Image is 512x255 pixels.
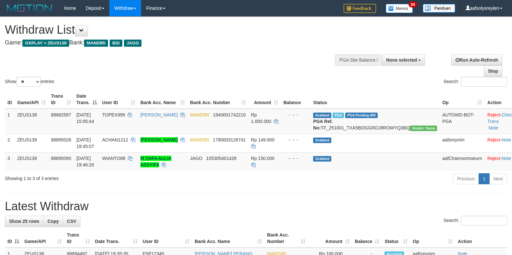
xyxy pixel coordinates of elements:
[502,156,511,161] a: Note
[484,66,502,77] a: Stop
[84,40,108,47] span: MANDIRI
[440,109,485,134] td: AUTOWD-BOT-PGA
[190,112,209,117] span: MANDIRI
[5,23,335,36] h1: Withdraw List
[5,109,15,134] td: 1
[502,137,511,142] a: Note
[47,219,59,224] span: Copy
[487,112,500,117] a: Reject
[479,173,490,184] a: 1
[5,200,507,213] h1: Latest Withdraw
[335,55,382,66] div: PGA Site Balance /
[5,173,209,182] div: Showing 1 to 3 of 3 entries
[124,40,141,47] span: JAGO
[67,219,76,224] span: CSV
[138,90,188,109] th: Bank Acc. Name: activate to sort column ascending
[264,229,308,248] th: Bank Acc. Number: activate to sort column ascending
[489,125,498,130] a: Note
[206,156,236,161] span: Copy 105305401428 to clipboard
[461,216,507,225] input: Search:
[489,173,507,184] a: Next
[140,112,178,117] a: [PERSON_NAME]
[5,40,335,46] h4: Game: Bank:
[444,216,507,225] label: Search:
[281,90,311,109] th: Balance
[311,90,440,109] th: Status
[5,216,43,227] a: Show 25 rows
[313,156,331,162] span: Grabbed
[140,156,171,167] a: M DAFA AULIA ASSYIFA
[15,152,48,171] td: ZEUS138
[251,112,271,124] span: Rp 1.000.000
[382,229,410,248] th: Status: activate to sort column ascending
[487,137,500,142] a: Reject
[22,40,69,47] span: OXPLAY > ZEUS138
[311,109,440,134] td: TF_251001_TXA5BOGGROJ9ROWYQ3BQ
[48,90,74,109] th: Trans ID: activate to sort column ascending
[140,137,178,142] a: [PERSON_NAME]
[440,90,485,109] th: Op: activate to sort column ascending
[284,112,308,118] div: - - -
[102,112,125,117] span: TOPEX999
[51,137,71,142] span: 88895026
[444,77,507,87] label: Search:
[5,229,22,248] th: ID: activate to sort column descending
[440,152,485,171] td: aafChannsomoeurn
[15,90,48,109] th: Game/API: activate to sort column ascending
[43,216,63,227] a: Copy
[453,173,479,184] a: Previous
[192,229,264,248] th: Bank Acc. Name: activate to sort column ascending
[92,229,140,248] th: Date Trans.: activate to sort column ascending
[9,219,39,224] span: Show 25 rows
[440,134,485,152] td: aafsreynim
[190,156,202,161] span: JAGO
[5,77,54,87] label: Show entries
[102,137,128,142] span: ACHAN1212
[15,134,48,152] td: ZEUS138
[308,229,352,248] th: Amount: activate to sort column ascending
[410,229,455,248] th: Op: activate to sort column ascending
[461,77,507,87] input: Search:
[451,55,502,66] a: Run Auto-Refresh
[313,113,331,118] span: Grabbed
[140,229,192,248] th: User ID: activate to sort column ascending
[51,156,71,161] span: 88895090
[51,112,71,117] span: 88882587
[284,155,308,162] div: - - -
[102,156,125,161] span: WIANTO88
[5,3,54,13] img: MOTION_logo.png
[386,4,413,13] img: Button%20Memo.svg
[408,2,417,7] span: 34
[5,134,15,152] td: 2
[487,156,500,161] a: Reject
[213,112,246,117] span: Copy 1840001742210 to clipboard
[5,152,15,171] td: 3
[213,137,246,142] span: Copy 1780003126741 to clipboard
[76,156,94,167] span: [DATE] 19:46:26
[22,229,64,248] th: Game/API: activate to sort column ascending
[382,55,425,66] button: None selected
[455,229,507,248] th: Action
[76,137,94,149] span: [DATE] 19:45:07
[345,113,378,118] span: PGA Pending
[386,57,417,63] span: None selected
[249,90,281,109] th: Amount: activate to sort column ascending
[74,90,99,109] th: Date Trans.: activate to sort column descending
[410,126,437,131] span: Vendor URL: https://trx31.1velocity.biz
[333,113,344,118] span: Marked by aafnoeunsreypich
[352,229,382,248] th: Balance: activate to sort column ascending
[251,156,274,161] span: Rp 150.000
[110,40,122,47] span: BSI
[284,137,308,143] div: - - -
[190,137,209,142] span: MANDIRI
[344,4,376,13] img: Feedback.jpg
[63,216,80,227] a: CSV
[313,138,331,143] span: Grabbed
[251,137,274,142] span: Rp 149.900
[423,4,455,13] img: panduan.png
[64,229,92,248] th: Trans ID: activate to sort column ascending
[15,109,48,134] td: ZEUS138
[188,90,249,109] th: Bank Acc. Number: activate to sort column ascending
[313,119,333,130] b: PGA Ref. No:
[16,77,41,87] select: Showentries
